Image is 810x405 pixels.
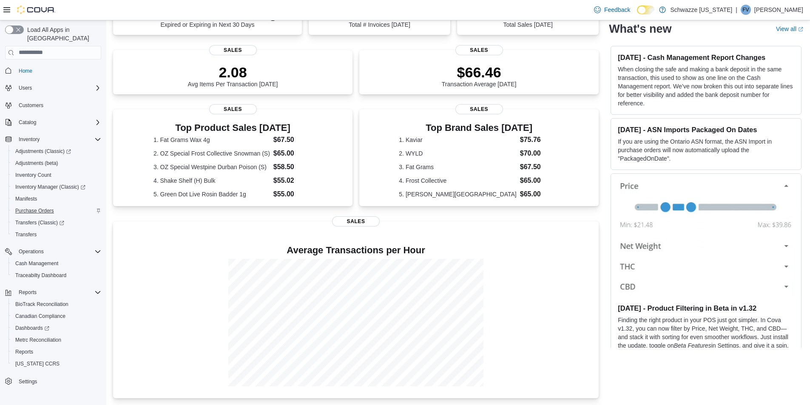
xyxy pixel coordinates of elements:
[12,158,101,168] span: Adjustments (beta)
[674,342,711,349] em: Beta Features
[19,289,37,296] span: Reports
[15,246,101,257] span: Operations
[12,218,101,228] span: Transfers (Classic)
[9,346,105,358] button: Reports
[15,117,101,127] span: Catalog
[15,337,61,343] span: Metrc Reconciliation
[9,229,105,241] button: Transfers
[12,299,101,309] span: BioTrack Reconciliation
[15,172,51,178] span: Inventory Count
[12,258,101,269] span: Cash Management
[12,194,101,204] span: Manifests
[520,135,559,145] dd: $75.76
[15,134,43,144] button: Inventory
[618,65,794,108] p: When closing the safe and making a bank deposit in the same transaction, this used to show as one...
[19,119,36,126] span: Catalog
[455,104,503,114] span: Sales
[618,137,794,163] p: If you are using the Ontario ASN format, the ASN Import in purchase orders will now automatically...
[15,246,47,257] button: Operations
[12,182,89,192] a: Inventory Manager (Classic)
[12,158,62,168] a: Adjustments (beta)
[153,149,270,158] dt: 2. OZ Special Frost Collective Snowman (S)
[15,360,60,367] span: [US_STATE] CCRS
[12,270,70,280] a: Traceabilty Dashboard
[2,246,105,258] button: Operations
[618,316,794,358] p: Finding the right product in your POS just got simpler. In Cova v1.32, you can now filter by Pric...
[399,163,516,171] dt: 3. Fat Grams
[776,25,803,32] a: View allExternal link
[15,160,58,167] span: Adjustments (beta)
[12,229,101,240] span: Transfers
[9,269,105,281] button: Traceabilty Dashboard
[120,245,592,255] h4: Average Transactions per Hour
[609,22,671,36] h2: What's new
[19,68,32,74] span: Home
[9,358,105,370] button: [US_STATE] CCRS
[742,5,749,15] span: FV
[12,146,74,156] a: Adjustments (Classic)
[19,85,32,91] span: Users
[273,162,312,172] dd: $58.50
[2,133,105,145] button: Inventory
[12,170,101,180] span: Inventory Count
[442,64,517,81] p: $66.46
[15,287,40,297] button: Reports
[15,376,101,386] span: Settings
[19,248,44,255] span: Operations
[15,83,35,93] button: Users
[19,378,37,385] span: Settings
[736,5,737,15] p: |
[24,25,101,42] span: Load All Apps in [GEOGRAPHIC_DATA]
[15,207,54,214] span: Purchase Orders
[15,287,101,297] span: Reports
[12,170,55,180] a: Inventory Count
[2,99,105,111] button: Customers
[273,176,312,186] dd: $55.02
[209,45,257,55] span: Sales
[332,216,380,227] span: Sales
[153,190,270,198] dt: 5. Green Dot Live Rosin Badder 1g
[9,322,105,334] a: Dashboards
[15,195,37,202] span: Manifests
[12,206,57,216] a: Purchase Orders
[399,136,516,144] dt: 1. Kaviar
[12,299,72,309] a: BioTrack Reconciliation
[604,6,630,14] span: Feedback
[12,146,101,156] span: Adjustments (Classic)
[12,323,101,333] span: Dashboards
[15,219,64,226] span: Transfers (Classic)
[12,347,37,357] a: Reports
[2,65,105,77] button: Home
[273,189,312,199] dd: $55.00
[15,325,49,331] span: Dashboards
[12,323,53,333] a: Dashboards
[455,45,503,55] span: Sales
[15,134,101,144] span: Inventory
[9,298,105,310] button: BioTrack Reconciliation
[2,375,105,387] button: Settings
[19,136,40,143] span: Inventory
[15,313,65,320] span: Canadian Compliance
[273,135,312,145] dd: $67.50
[15,100,47,110] a: Customers
[153,136,270,144] dt: 1. Fat Grams Wax 4g
[188,64,278,81] p: 2.08
[188,64,278,88] div: Avg Items Per Transaction [DATE]
[9,157,105,169] button: Adjustments (beta)
[520,148,559,159] dd: $70.00
[12,335,65,345] a: Metrc Reconciliation
[15,272,66,279] span: Traceabilty Dashboard
[153,176,270,185] dt: 4. Shake Shelf (H) Bulk
[15,231,37,238] span: Transfers
[15,377,40,387] a: Settings
[637,6,655,14] input: Dark Mode
[153,123,312,133] h3: Top Product Sales [DATE]
[520,189,559,199] dd: $65.00
[9,310,105,322] button: Canadian Compliance
[209,104,257,114] span: Sales
[12,229,40,240] a: Transfers
[591,1,634,18] a: Feedback
[9,217,105,229] a: Transfers (Classic)
[2,286,105,298] button: Reports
